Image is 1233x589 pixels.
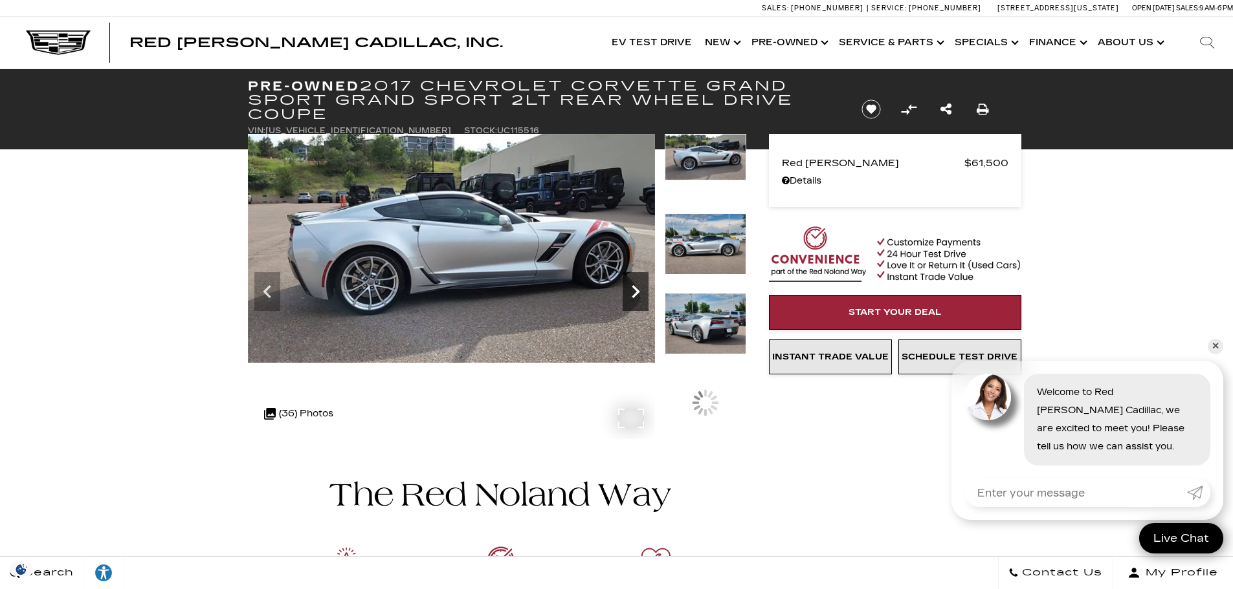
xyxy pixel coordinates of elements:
[998,557,1113,589] a: Contact Us
[867,5,984,12] a: Service: [PHONE_NUMBER]
[1132,4,1175,12] span: Open [DATE]
[6,562,36,576] section: Click to Open Cookie Consent Modal
[940,100,951,118] a: Share this Pre-Owned 2017 Chevrolet Corvette Grand Sport Grand Sport 2LT Rear Wheel Drive Coupe
[6,562,36,576] img: Opt-Out Icon
[849,307,942,317] span: Start Your Deal
[782,154,964,172] span: Red [PERSON_NAME]
[899,100,918,119] button: Compare Vehicle
[258,398,340,429] div: (36) Photos
[623,272,649,311] div: Next
[665,134,746,180] img: Used 2017 BLADE SILVER METALLIC Chevrolet Grand Sport 2LT image 9
[1147,531,1216,546] span: Live Chat
[857,99,885,120] button: Save vehicle
[1140,564,1218,582] span: My Profile
[1139,523,1223,553] a: Live Chat
[948,17,1023,69] a: Specials
[782,154,1008,172] a: Red [PERSON_NAME] $61,500
[464,126,497,135] span: Stock:
[1176,4,1199,12] span: Sales:
[769,295,1021,330] a: Start Your Deal
[1113,557,1233,589] button: Open user profile menu
[977,100,989,118] a: Print this Pre-Owned 2017 Chevrolet Corvette Grand Sport Grand Sport 2LT Rear Wheel Drive Coupe
[762,5,867,12] a: Sales: [PHONE_NUMBER]
[1024,374,1210,466] div: Welcome to Red [PERSON_NAME] Cadillac, we are excited to meet you! Please tell us how we can assi...
[791,4,863,12] span: [PHONE_NUMBER]
[84,563,123,583] div: Explore your accessibility options
[1199,4,1233,12] span: 9 AM-6 PM
[772,352,889,362] span: Instant Trade Value
[26,30,91,55] img: Cadillac Dark Logo with Cadillac White Text
[745,17,832,69] a: Pre-Owned
[248,79,840,122] h1: 2017 Chevrolet Corvette Grand Sport Grand Sport 2LT Rear Wheel Drive Coupe
[605,17,698,69] a: EV Test Drive
[248,126,265,135] span: VIN:
[1019,564,1102,582] span: Contact Us
[832,17,948,69] a: Service & Parts
[964,478,1187,507] input: Enter your message
[964,374,1011,420] img: Agent profile photo
[497,126,539,135] span: UC115516
[964,154,1008,172] span: $61,500
[698,17,745,69] a: New
[782,172,1008,190] a: Details
[254,272,280,311] div: Previous
[248,78,360,94] strong: Pre-Owned
[1181,17,1233,69] div: Search
[265,126,451,135] span: [US_VEHICLE_IDENTIFICATION_NUMBER]
[762,4,789,12] span: Sales:
[871,4,907,12] span: Service:
[129,36,503,49] a: Red [PERSON_NAME] Cadillac, Inc.
[909,4,981,12] span: [PHONE_NUMBER]
[1023,17,1091,69] a: Finance
[248,134,655,363] img: Used 2017 BLADE SILVER METALLIC Chevrolet Grand Sport 2LT image 9
[20,564,74,582] span: Search
[997,4,1119,12] a: [STREET_ADDRESS][US_STATE]
[1091,17,1168,69] a: About Us
[902,352,1017,362] span: Schedule Test Drive
[129,35,503,50] span: Red [PERSON_NAME] Cadillac, Inc.
[1187,478,1210,507] a: Submit
[898,339,1021,374] a: Schedule Test Drive
[665,213,746,275] img: Used 2017 BLADE SILVER METALLIC Chevrolet Grand Sport 2LT image 10
[84,557,124,589] a: Explore your accessibility options
[665,293,746,354] img: Used 2017 BLADE SILVER METALLIC Chevrolet Grand Sport 2LT image 11
[769,339,892,374] a: Instant Trade Value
